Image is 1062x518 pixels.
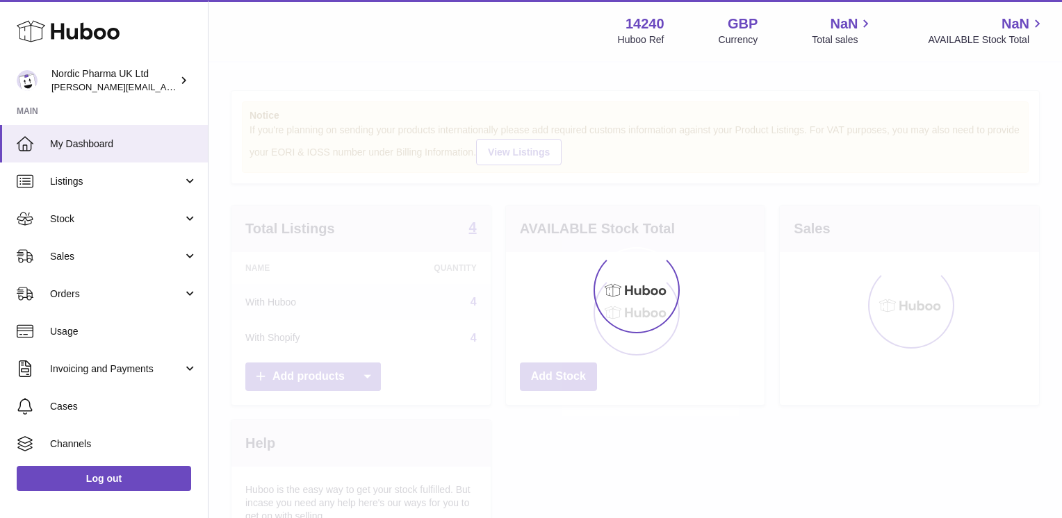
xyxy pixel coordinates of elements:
span: Sales [50,250,183,263]
div: Currency [719,33,758,47]
strong: GBP [728,15,758,33]
strong: 14240 [626,15,664,33]
span: Channels [50,437,197,451]
a: Log out [17,466,191,491]
span: Listings [50,175,183,188]
span: Orders [50,287,183,301]
span: NaN [1002,15,1029,33]
a: NaN Total sales [812,15,874,47]
span: [PERSON_NAME][EMAIL_ADDRESS][DOMAIN_NAME] [51,81,279,92]
span: Usage [50,325,197,338]
span: Cases [50,400,197,413]
span: Invoicing and Payments [50,362,183,376]
span: NaN [830,15,858,33]
span: Stock [50,212,183,226]
div: Huboo Ref [618,33,664,47]
div: Nordic Pharma UK Ltd [51,67,177,94]
span: AVAILABLE Stock Total [928,33,1045,47]
img: joe.plant@parapharmdev.com [17,70,38,91]
span: My Dashboard [50,137,197,151]
span: Total sales [812,33,874,47]
a: NaN AVAILABLE Stock Total [928,15,1045,47]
